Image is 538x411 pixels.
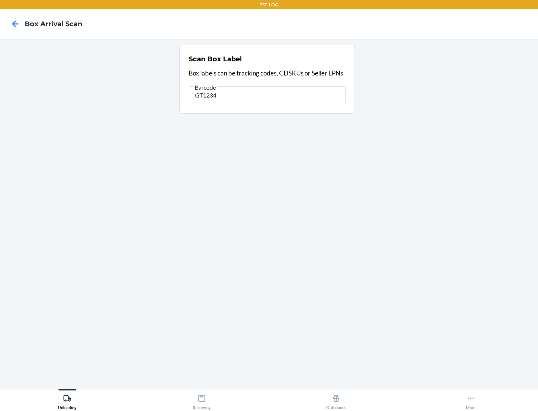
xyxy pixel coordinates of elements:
[58,391,77,410] div: Unloading
[269,389,403,410] button: Outbounds
[193,391,211,410] div: Receiving
[25,19,82,29] h4: Box Arrival Scan
[189,86,346,104] input: Barcode
[189,68,346,78] p: Box labels can be tracking codes, CDSKUs or Seller LPNs
[189,54,242,64] h2: Scan Box Label
[326,391,346,410] div: Outbounds
[194,84,217,91] span: Barcode
[403,389,538,410] button: More
[260,1,278,8] p: TST_LOG
[134,389,269,410] button: Receiving
[466,391,476,410] div: More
